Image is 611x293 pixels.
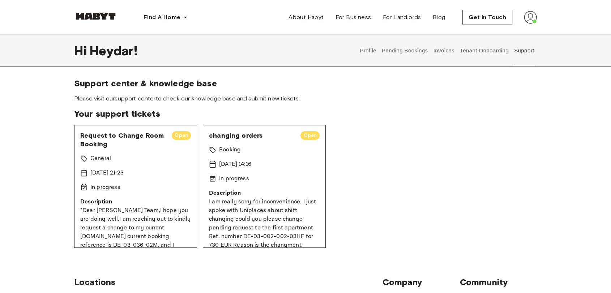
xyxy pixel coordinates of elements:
[330,10,377,25] a: For Business
[74,95,537,103] span: Please visit our to check our knowledge base and submit new tickets.
[219,146,241,154] p: Booking
[377,10,427,25] a: For Landlords
[513,35,535,66] button: Support
[383,13,421,22] span: For Landlords
[460,277,537,288] span: Community
[459,35,510,66] button: Tenant Onboarding
[462,10,512,25] button: Get in Touch
[289,13,324,22] span: About Habyt
[90,169,124,177] p: [DATE] 21:23
[80,131,166,148] span: Request to Change Room Booking
[381,35,429,66] button: Pending Bookings
[283,10,329,25] a: About Habyt
[300,132,320,139] span: Open
[209,189,320,198] p: Description
[74,78,537,89] span: Support center & knowledge base
[524,11,537,24] img: avatar
[80,198,191,206] p: Description
[90,154,111,163] p: General
[138,10,193,25] button: Find A Home
[115,95,155,102] a: support center
[90,183,120,192] p: In progress
[357,35,537,66] div: user profile tabs
[359,35,377,66] button: Profile
[90,43,137,58] span: Heydar !
[383,277,460,288] span: Company
[209,131,295,140] span: changing orders
[469,13,506,22] span: Get in Touch
[432,35,455,66] button: Invoices
[74,108,537,119] span: Your support tickets
[336,13,371,22] span: For Business
[433,13,445,22] span: Blog
[219,160,251,169] p: [DATE] 14:16
[219,174,249,183] p: In progress
[172,132,191,139] span: Open
[144,13,180,22] span: Find A Home
[74,43,90,58] span: Hi
[74,13,117,20] img: Habyt
[427,10,451,25] a: Blog
[74,277,383,288] span: Locations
